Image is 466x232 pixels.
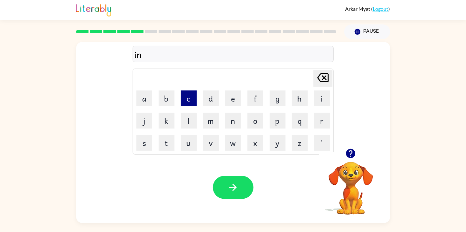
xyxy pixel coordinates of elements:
button: c [181,90,197,106]
button: t [159,135,174,151]
button: r [314,113,330,129]
button: s [136,135,152,151]
button: o [247,113,263,129]
div: in [135,48,332,61]
button: n [225,113,241,129]
button: l [181,113,197,129]
button: q [292,113,308,129]
button: Pause [344,24,390,39]
button: h [292,90,308,106]
button: d [203,90,219,106]
button: k [159,113,174,129]
button: v [203,135,219,151]
button: j [136,113,152,129]
a: Logout [373,6,389,12]
button: y [270,135,286,151]
img: Literably [76,3,111,17]
button: x [247,135,263,151]
button: g [270,90,286,106]
span: Arkar Myat [345,6,371,12]
button: z [292,135,308,151]
button: e [225,90,241,106]
button: w [225,135,241,151]
div: ( ) [345,6,390,12]
button: m [203,113,219,129]
video: Your browser must support playing .mp4 files to use Literably. Please try using another browser. [319,152,383,215]
button: a [136,90,152,106]
button: p [270,113,286,129]
button: ' [314,135,330,151]
button: i [314,90,330,106]
button: u [181,135,197,151]
button: b [159,90,174,106]
button: f [247,90,263,106]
